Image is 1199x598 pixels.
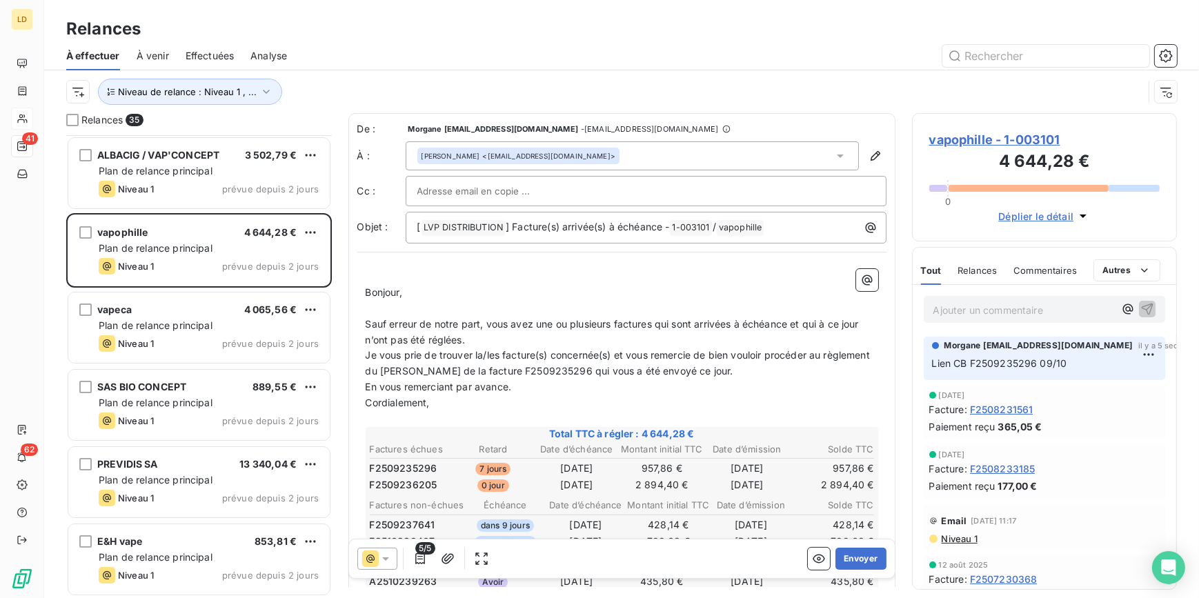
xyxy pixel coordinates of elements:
[789,574,874,589] td: 435,80 €
[970,572,1038,586] span: F2507230368
[357,221,388,232] span: Objet :
[118,415,154,426] span: Niveau 1
[945,196,951,207] span: 0
[118,86,257,97] span: Niveau de relance : Niveau 1 , ...
[619,574,704,589] td: 435,80 €
[99,474,212,486] span: Plan de relance principal
[546,498,626,512] th: Date d’échéance
[137,49,169,63] span: À venir
[970,402,1033,417] span: F2508231561
[244,303,297,315] span: 4 065,56 €
[11,8,33,30] div: LD
[368,427,876,441] span: Total TTC à régler : 4 644,28 €
[706,442,788,457] th: Date d’émission
[706,461,788,476] td: [DATE]
[357,184,406,198] label: Cc :
[942,45,1149,67] input: Rechercher
[99,242,212,254] span: Plan de relance principal
[940,533,978,544] span: Niveau 1
[619,461,704,476] td: 957,86 €
[244,226,297,238] span: 4 644,28 €
[929,149,1160,177] h3: 4 644,28 €
[535,477,617,492] td: [DATE]
[477,479,509,492] span: 0 jour
[791,517,874,532] td: 428,14 €
[711,517,790,532] td: [DATE]
[619,442,704,457] th: Montant initial TTC
[717,220,764,236] span: vapophille
[66,17,141,41] h3: Relances
[222,261,319,272] span: prévue depuis 2 jours
[118,338,154,349] span: Niveau 1
[929,572,967,586] span: Facture :
[998,479,1037,493] span: 177,00 €
[994,208,1094,224] button: Déplier le détail
[789,442,874,457] th: Solde TTC
[422,220,505,236] span: LVP DISTRIBUTION
[417,221,421,232] span: [
[619,477,704,492] td: 2 894,40 €
[546,534,626,549] td: [DATE]
[366,349,873,377] span: Je vous prie de trouver la/les facture(s) concernée(s) et vous remercie de bien vouloir procéder ...
[239,458,297,470] span: 13 340,04 €
[370,461,437,475] span: F2509235296
[97,303,132,315] span: vapeca
[369,517,465,532] td: F2509237641
[791,534,874,549] td: 799,68 €
[97,381,186,392] span: SAS BIO CONCEPT
[626,534,710,549] td: 799,68 €
[366,381,512,392] span: En vous remerciant par avance.
[626,498,710,512] th: Montant initial TTC
[791,498,874,512] th: Solde TTC
[99,551,212,563] span: Plan de relance principal
[706,477,788,492] td: [DATE]
[971,517,1016,525] span: [DATE] 11:17
[222,492,319,504] span: prévue depuis 2 jours
[958,265,997,276] span: Relances
[939,391,965,399] span: [DATE]
[252,381,297,392] span: 889,55 €
[369,442,451,457] th: Factures échues
[245,149,297,161] span: 3 502,79 €
[929,461,967,476] span: Facture :
[478,576,508,588] span: Avoir
[408,125,578,133] span: Morgane [EMAIL_ADDRESS][DOMAIN_NAME]
[581,125,718,133] span: - [EMAIL_ADDRESS][DOMAIN_NAME]
[506,221,669,232] span: ] Facture(s) arrivée(s) à échéance -
[97,458,158,470] span: PREVIDIS SA
[422,151,615,161] div: <[EMAIL_ADDRESS][DOMAIN_NAME]>
[535,442,617,457] th: Date d’échéance
[250,49,287,63] span: Analyse
[118,183,154,195] span: Niveau 1
[97,535,142,547] span: E&H vape
[939,450,965,459] span: [DATE]
[477,519,534,532] span: dans 9 jours
[99,397,212,408] span: Plan de relance principal
[366,318,862,346] span: Sauf erreur de notre part, vous avez une ou plusieurs factures qui sont arrivées à échéance et qu...
[475,463,511,475] span: 7 jours
[118,570,154,581] span: Niveau 1
[118,492,154,504] span: Niveau 1
[706,574,788,589] td: [DATE]
[417,181,566,201] input: Adresse email en copie ...
[126,114,143,126] span: 35
[535,461,617,476] td: [DATE]
[97,226,148,238] span: vapophille
[939,561,989,569] span: 12 août 2025
[21,443,38,456] span: 62
[929,402,967,417] span: Facture :
[255,535,297,547] span: 853,81 €
[711,498,790,512] th: Date d’émission
[626,517,710,532] td: 428,14 €
[970,461,1035,476] span: F2508233185
[357,149,406,163] label: À :
[97,149,219,161] span: ALBACIG / VAP'CONCEPT
[998,419,1042,434] span: 365,05 €
[929,130,1160,149] span: vapophille - 1-003101
[546,517,626,532] td: [DATE]
[222,415,319,426] span: prévue depuis 2 jours
[370,478,437,492] span: F2509236205
[452,442,534,457] th: Retard
[369,574,451,589] td: A2510239263
[1013,265,1077,276] span: Commentaires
